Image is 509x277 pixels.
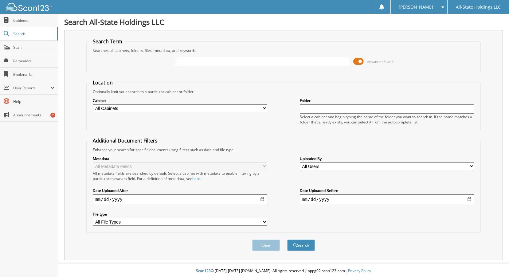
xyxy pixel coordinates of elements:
a: here [192,176,200,181]
span: Scan [13,45,55,50]
span: User Reports [13,85,50,91]
label: Uploaded By [300,156,474,161]
h1: Search All-State Holdings LLC [64,17,503,27]
span: Search [13,31,54,37]
label: Folder [300,98,474,103]
label: Date Uploaded After [93,188,267,193]
span: All-State Holdings LLC [456,5,501,9]
iframe: Chat Widget [478,248,509,277]
div: Select a cabinet and begin typing the name of the folder you want to search in. If the name match... [300,114,474,125]
div: All metadata fields are searched by default. Select a cabinet with metadata to enable filtering b... [93,171,267,181]
button: Search [287,240,315,251]
label: Metadata [93,156,267,161]
legend: Additional Document Filters [90,137,161,144]
div: Optionally limit your search to a particular cabinet or folder [90,89,477,94]
span: Scan123 [196,268,211,273]
a: Privacy Policy [348,268,371,273]
span: Cabinets [13,18,55,23]
img: scan123-logo-white.svg [6,3,52,11]
div: Searches all cabinets, folders, files, metadata, and keywords [90,48,477,53]
input: end [300,194,474,204]
span: Bookmarks [13,72,55,77]
div: Enhance your search for specific documents using filters such as date and file type. [90,147,477,152]
span: Reminders [13,58,55,64]
button: Clear [252,240,280,251]
span: Advanced Search [367,59,394,64]
span: [PERSON_NAME] [399,5,433,9]
label: Date Uploaded Before [300,188,474,193]
div: 7 [50,113,55,118]
span: Help [13,99,55,104]
label: Cabinet [93,98,267,103]
legend: Search Term [90,38,125,45]
span: Announcements [13,112,55,118]
legend: Location [90,79,116,86]
input: start [93,194,267,204]
label: File type [93,212,267,217]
